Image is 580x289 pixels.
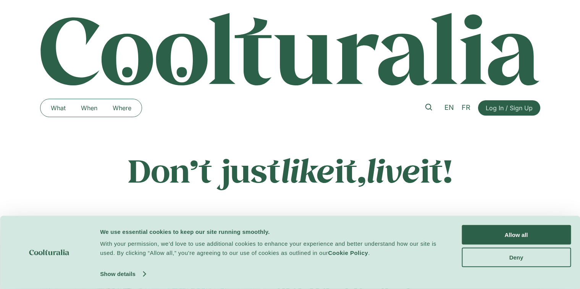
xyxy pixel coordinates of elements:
[441,102,458,113] a: EN
[462,225,571,245] button: Allow all
[281,149,335,191] em: like
[486,103,533,113] span: Log In / Sign Up
[462,103,470,111] span: FR
[40,151,540,189] p: Don’t just it, it!
[100,240,436,256] span: With your permission, we’d love to use additional cookies to enhance your experience and better u...
[100,227,444,236] div: We use essential cookies to keep our site running smoothly.
[73,102,105,114] a: When
[444,103,454,111] span: EN
[43,102,73,114] a: What
[368,250,370,256] span: .
[458,102,474,113] a: FR
[29,250,69,255] img: logo
[462,247,571,267] button: Deny
[328,250,368,256] a: Cookie Policy
[43,102,139,114] nav: Menu
[366,149,420,191] em: live
[100,268,145,280] a: Show details
[105,102,139,114] a: Where
[478,100,540,116] a: Log In / Sign Up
